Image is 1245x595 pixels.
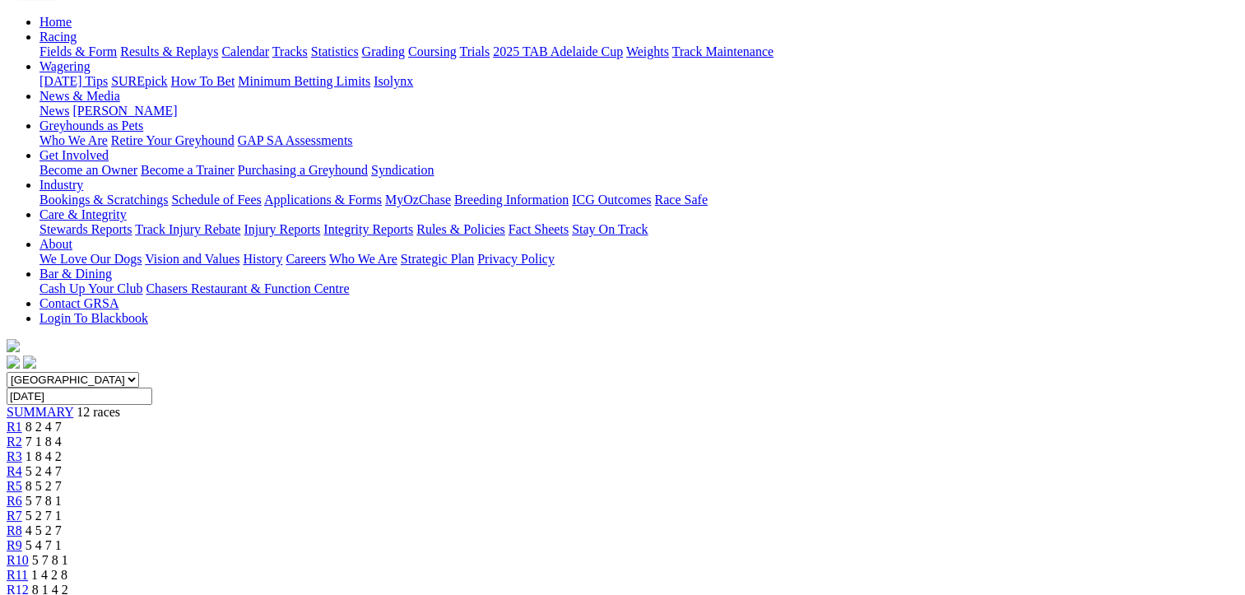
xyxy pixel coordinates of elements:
[7,523,22,537] a: R8
[111,133,235,147] a: Retire Your Greyhound
[39,193,1238,207] div: Industry
[39,267,112,281] a: Bar & Dining
[416,222,505,236] a: Rules & Policies
[39,44,117,58] a: Fields & Form
[39,178,83,192] a: Industry
[39,59,91,73] a: Wagering
[572,222,648,236] a: Stay On Track
[39,104,1238,119] div: News & Media
[7,435,22,449] a: R2
[39,15,72,29] a: Home
[39,193,168,207] a: Bookings & Scratchings
[26,494,62,508] span: 5 7 8 1
[39,74,108,88] a: [DATE] Tips
[171,74,235,88] a: How To Bet
[39,104,69,118] a: News
[238,133,353,147] a: GAP SA Assessments
[572,193,651,207] a: ICG Outcomes
[371,163,434,177] a: Syndication
[264,193,382,207] a: Applications & Forms
[32,553,68,567] span: 5 7 8 1
[272,44,308,58] a: Tracks
[477,252,555,266] a: Privacy Policy
[26,464,62,478] span: 5 2 4 7
[39,281,1238,296] div: Bar & Dining
[141,163,235,177] a: Become a Trainer
[39,252,142,266] a: We Love Our Dogs
[26,435,62,449] span: 7 1 8 4
[626,44,669,58] a: Weights
[120,44,218,58] a: Results & Replays
[221,44,269,58] a: Calendar
[7,553,29,567] a: R10
[7,356,20,369] img: facebook.svg
[26,479,62,493] span: 8 5 2 7
[509,222,569,236] a: Fact Sheets
[39,30,77,44] a: Racing
[26,538,62,552] span: 5 4 7 1
[401,252,474,266] a: Strategic Plan
[39,296,118,310] a: Contact GRSA
[39,311,148,325] a: Login To Blackbook
[7,479,22,493] a: R5
[7,405,73,419] a: SUMMARY
[374,74,413,88] a: Isolynx
[385,193,451,207] a: MyOzChase
[7,509,22,523] a: R7
[111,74,167,88] a: SUREpick
[26,509,62,523] span: 5 2 7 1
[7,464,22,478] a: R4
[39,133,108,147] a: Who We Are
[39,252,1238,267] div: About
[362,44,405,58] a: Grading
[493,44,623,58] a: 2025 TAB Adelaide Cup
[39,74,1238,89] div: Wagering
[77,405,120,419] span: 12 races
[238,74,370,88] a: Minimum Betting Limits
[39,281,142,295] a: Cash Up Your Club
[39,163,1238,178] div: Get Involved
[39,119,143,132] a: Greyhounds as Pets
[26,523,62,537] span: 4 5 2 7
[39,163,137,177] a: Become an Owner
[454,193,569,207] a: Breeding Information
[39,89,120,103] a: News & Media
[171,193,261,207] a: Schedule of Fees
[26,420,62,434] span: 8 2 4 7
[7,388,152,405] input: Select date
[244,222,320,236] a: Injury Reports
[39,207,127,221] a: Care & Integrity
[7,538,22,552] a: R9
[459,44,490,58] a: Trials
[39,222,132,236] a: Stewards Reports
[7,568,28,582] span: R11
[329,252,397,266] a: Who We Are
[23,356,36,369] img: twitter.svg
[7,449,22,463] a: R3
[146,281,349,295] a: Chasers Restaurant & Function Centre
[39,44,1238,59] div: Racing
[7,420,22,434] a: R1
[311,44,359,58] a: Statistics
[323,222,413,236] a: Integrity Reports
[654,193,707,207] a: Race Safe
[7,339,20,352] img: logo-grsa-white.png
[72,104,177,118] a: [PERSON_NAME]
[243,252,282,266] a: History
[238,163,368,177] a: Purchasing a Greyhound
[31,568,67,582] span: 1 4 2 8
[7,494,22,508] span: R6
[408,44,457,58] a: Coursing
[135,222,240,236] a: Track Injury Rebate
[286,252,326,266] a: Careers
[39,237,72,251] a: About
